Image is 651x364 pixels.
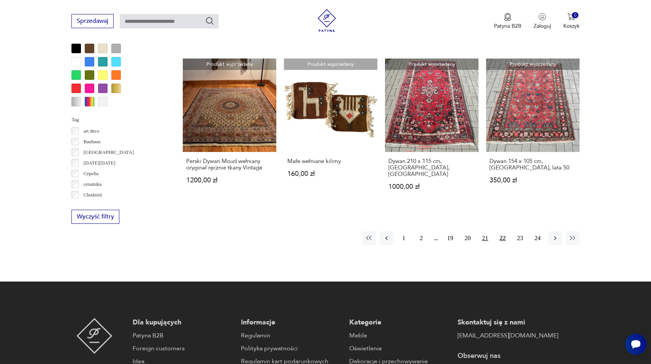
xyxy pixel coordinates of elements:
p: Bauhaus [84,138,101,146]
a: Oświetlenie [349,344,450,353]
h3: Dywan 154 x 105 cm, [GEOGRAPHIC_DATA], lata 50. [489,158,576,171]
p: Dla kupujących [133,318,233,327]
p: art deco [84,127,100,135]
button: 23 [513,231,527,245]
a: Produkt wyprzedanyMałe wełniane kilimyMałe wełniane kilimy160,00 zł [284,59,377,205]
button: 20 [461,231,475,245]
a: [EMAIL_ADDRESS][DOMAIN_NAME] [458,331,558,340]
p: [GEOGRAPHIC_DATA] [84,148,134,157]
button: Wyczyść filtry [71,210,119,224]
button: Sprzedawaj [71,14,114,28]
button: 1 [397,231,411,245]
iframe: Smartsupp widget button [625,334,646,355]
img: Ikona medalu [504,13,512,21]
button: 0Koszyk [563,13,580,30]
p: 1200,00 zł [186,177,273,184]
p: Tag [71,116,165,124]
p: ceramika [84,180,102,188]
div: 0 [572,12,578,19]
a: Produkt wyprzedanyDywan 154 x 105 cm, Iran, lata 50.Dywan 154 x 105 cm, [GEOGRAPHIC_DATA], lata 5... [486,59,580,205]
p: 350,00 zł [489,177,576,184]
p: Chodzież [84,191,102,199]
a: Ikona medaluPatyna B2B [494,13,521,30]
p: Obserwuj nas [458,351,558,361]
p: Koszyk [563,22,580,30]
button: Zaloguj [534,13,551,30]
h3: Dywan 210 x 115 cm, [GEOGRAPHIC_DATA], [GEOGRAPHIC_DATA] [388,158,475,177]
a: Patyna B2B [133,331,233,340]
a: Foreign customers [133,344,233,353]
p: 160,00 zł [287,171,374,177]
p: Zaloguj [534,22,551,30]
button: 21 [478,231,492,245]
button: 19 [444,231,457,245]
button: 2 [415,231,428,245]
a: Meble [349,331,450,340]
img: Patyna - sklep z meblami i dekoracjami vintage [315,9,338,32]
img: Ikonka użytkownika [539,13,546,21]
button: Patyna B2B [494,13,521,30]
a: Produkt wyprzedanyPerski Dywan Moud wełniany oryginał ręcznie tkany VintagePerski Dywan Moud wełn... [183,59,276,205]
p: Skontaktuj się z nami [458,318,558,327]
p: Informacje [241,318,342,327]
h3: Perski Dywan Moud wełniany oryginał ręcznie tkany Vintage [186,158,273,171]
a: Regulamin [241,331,342,340]
p: [DATE][DATE] [84,159,116,167]
a: Produkt wyprzedanyDywan 210 x 115 cm, Plomba, IranDywan 210 x 115 cm, [GEOGRAPHIC_DATA], [GEOGRAP... [385,59,478,205]
button: 24 [531,231,545,245]
a: Sprzedawaj [71,19,114,24]
img: Ikona koszyka [567,13,575,21]
p: Patyna B2B [494,22,521,30]
a: Polityka prywatności [241,344,342,353]
p: Cepelia [84,169,99,178]
h3: Małe wełniane kilimy [287,158,374,165]
p: Kategorie [349,318,450,327]
button: 22 [496,231,510,245]
p: 1000,00 zł [388,184,475,190]
button: Szukaj [205,16,214,25]
p: Ćmielów [84,201,102,210]
img: Patyna - sklep z meblami i dekoracjami vintage [76,318,112,354]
